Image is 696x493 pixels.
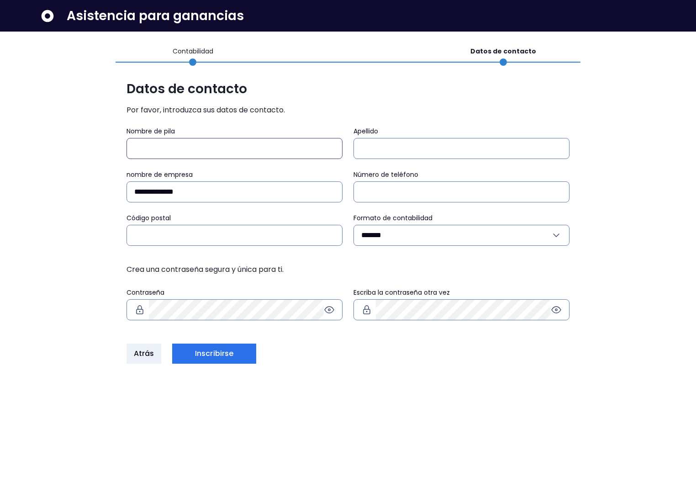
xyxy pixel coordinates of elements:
[134,348,154,359] font: Atrás
[353,288,450,297] font: Escriba la contraseña otra vez
[353,213,432,223] font: Formato de contabilidad
[127,288,164,297] font: Contraseña
[127,264,284,275] font: Crea una contraseña segura y única para ti.
[173,47,213,56] font: Contabilidad
[470,47,536,56] font: Datos de contacto
[195,348,233,359] font: Inscribirse
[172,344,256,364] button: Inscribirse
[127,80,247,98] font: Datos de contacto
[353,170,418,179] font: Número de teléfono
[127,344,162,364] button: Atrás
[127,213,171,223] font: Código postal
[67,7,244,25] font: Asistencia para ganancias
[127,127,175,136] font: Nombre de pila
[127,170,193,179] font: nombre de empresa
[127,105,285,115] font: Por favor, introduzca sus datos de contacto.
[353,127,378,136] font: Apellido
